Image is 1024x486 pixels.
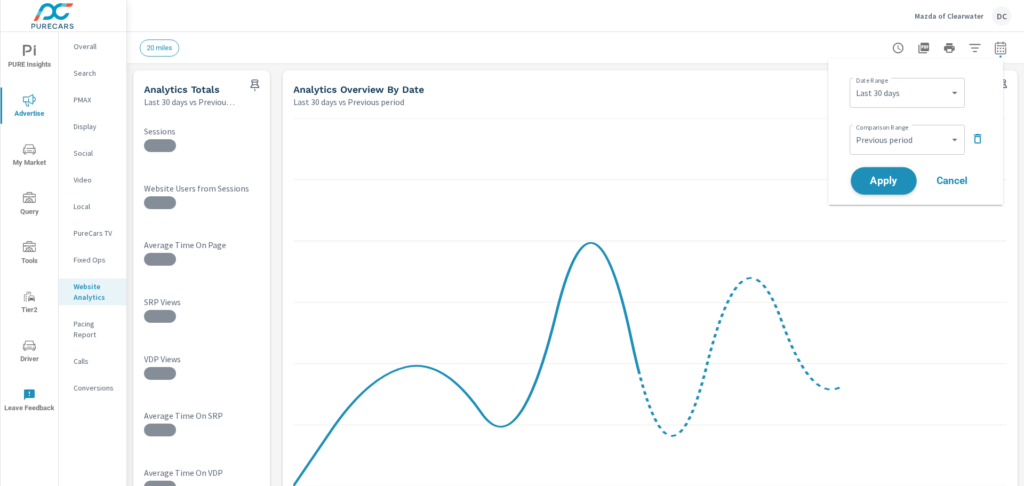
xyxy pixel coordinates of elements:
div: Pacing Report [59,316,126,342]
p: Search [74,68,118,78]
div: PMAX [59,92,126,108]
span: Query [4,192,55,218]
p: Conversions [74,383,118,393]
span: 20 miles [140,44,179,52]
p: VDP Views [144,354,285,364]
p: Video [74,174,118,185]
span: Save this to your personalized report [246,77,263,94]
span: Tools [4,241,55,267]
p: Website Analytics [74,281,118,302]
div: Conversions [59,380,126,396]
div: Fixed Ops [59,252,126,268]
div: Overall [59,38,126,54]
div: Calls [59,353,126,369]
p: Social [74,148,118,158]
span: Driver [4,339,55,365]
div: Search [59,65,126,81]
div: Video [59,172,126,188]
h5: Analytics Overview By Date [293,84,424,95]
span: Cancel [931,176,973,186]
div: Website Analytics [59,278,126,305]
p: Overall [74,41,118,52]
div: Local [59,198,126,214]
p: Fixed Ops [74,254,118,265]
p: Display [74,121,118,132]
span: Advertise [4,94,55,120]
button: Select Date Range [990,37,1011,59]
p: PMAX [74,94,118,105]
button: Apply Filters [964,37,986,59]
span: Tier2 [4,290,55,316]
p: Pacing Report [74,318,118,340]
span: PURE Insights [4,45,55,71]
p: Calls [74,356,118,367]
div: PureCars TV [59,225,126,241]
p: Mazda of Clearwater [915,11,983,21]
p: Sessions [144,126,285,137]
p: Average Time On VDP [144,467,285,478]
div: Display [59,118,126,134]
span: Leave Feedback [4,388,55,415]
span: My Market [4,143,55,169]
div: Social [59,145,126,161]
button: "Export Report to PDF" [913,37,934,59]
p: Average Time On Page [144,240,285,250]
p: PureCars TV [74,228,118,238]
p: SRP Views [144,297,285,307]
h5: Analytics Totals [144,84,220,95]
button: Cancel [920,168,984,194]
p: Local [74,201,118,212]
button: Apply [851,167,917,195]
p: Website Users from Sessions [144,183,285,194]
div: nav menu [1,32,58,425]
p: Average Time On SRP [144,410,285,421]
button: Print Report [939,37,960,59]
p: Last 30 days vs Previous period [293,95,404,108]
span: Apply [862,176,906,186]
p: Last 30 days vs Previous period [144,95,238,108]
div: DC [992,6,1011,26]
